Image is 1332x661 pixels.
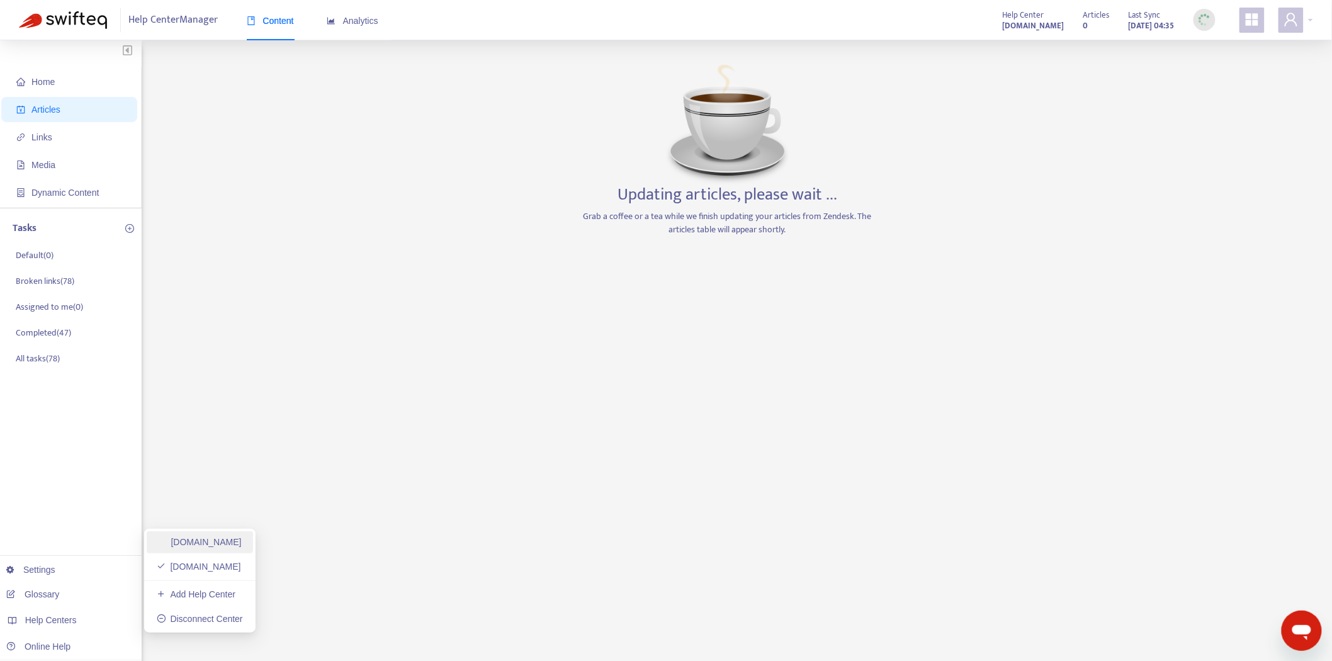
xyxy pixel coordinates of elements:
span: Articles [31,105,60,115]
span: user [1284,12,1299,27]
img: Coffee image [665,59,791,185]
span: Home [31,77,55,87]
span: area-chart [327,16,336,25]
p: Assigned to me ( 0 ) [16,300,83,314]
a: Settings [6,565,55,575]
a: Disconnect Center [157,614,243,624]
span: container [16,188,25,197]
a: Add Help Center [157,589,235,599]
span: Links [31,132,52,142]
strong: 0 [1083,19,1088,33]
img: Swifteq [19,11,107,29]
p: Tasks [13,221,37,236]
span: Help Center [1003,8,1044,22]
span: account-book [16,105,25,114]
span: link [16,133,25,142]
strong: [DOMAIN_NAME] [1003,19,1064,33]
p: Broken links ( 78 ) [16,274,74,288]
h3: Updating articles, please wait ... [618,185,837,205]
p: Grab a coffee or a tea while we finish updating your articles from Zendesk. The articles table wi... [580,210,876,236]
span: Analytics [327,16,378,26]
span: file-image [16,161,25,169]
strong: [DATE] 04:35 [1129,19,1175,33]
a: [DOMAIN_NAME] [1003,18,1064,33]
span: home [16,77,25,86]
span: Help Center Manager [129,8,218,32]
span: Dynamic Content [31,188,99,198]
p: All tasks ( 78 ) [16,352,60,365]
span: book [247,16,256,25]
span: plus-circle [125,224,134,233]
img: sync_loading.0b5143dde30e3a21642e.gif [1197,12,1212,28]
span: Help Centers [25,615,77,625]
span: Last Sync [1129,8,1161,22]
a: [DOMAIN_NAME] [157,562,241,572]
a: Glossary [6,589,59,599]
p: Default ( 0 ) [16,249,54,262]
iframe: Button to launch messaging window [1282,611,1322,651]
span: appstore [1245,12,1260,27]
a: [DOMAIN_NAME] [157,537,242,547]
span: Media [31,160,55,170]
span: Content [247,16,294,26]
span: Articles [1083,8,1110,22]
a: Online Help [6,641,71,652]
p: Completed ( 47 ) [16,326,71,339]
